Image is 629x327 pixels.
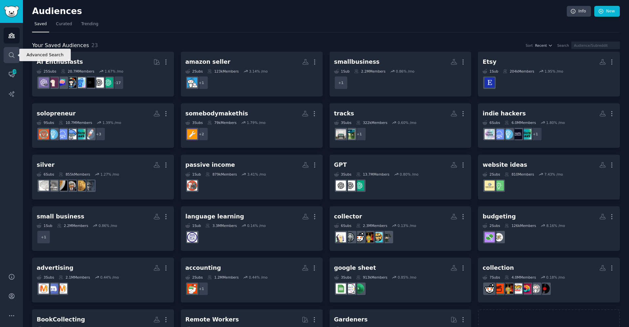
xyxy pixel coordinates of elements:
[185,264,221,272] div: accounting
[32,258,174,302] a: advertising3Subs2.1MMembers0.44% /momarketingDiscordAdvertisingadvertising
[398,223,416,228] div: 0.13 % /mo
[81,21,98,27] span: Trending
[66,77,76,88] img: aiArt
[75,129,86,139] img: microsaas
[382,232,392,242] img: CollectorCorps
[505,223,536,228] div: 126k Members
[485,77,495,88] img: EtsySellers
[483,223,500,228] div: 2 Sub s
[75,181,86,191] img: Gold
[478,206,620,251] a: budgeting2Subs126kMembers8.16% /mobudgetbudgetingforbeginners
[336,284,346,294] img: googlesheets
[485,129,495,139] img: indiehackers
[57,77,67,88] img: ChatGPTPromptGenius
[4,66,20,82] a: 118
[478,52,620,96] a: Etsy1Sub204kMembers1.95% /moEtsySellers
[37,213,84,221] div: small business
[494,129,504,139] img: SaaS
[181,103,323,148] a: somebodymakethis3Subs79kMembers1.79% /mo+2SomebodyMakeThis
[521,129,531,139] img: microsaas
[544,69,563,74] div: 1.95 % /mo
[4,6,19,17] img: GummySearch logo
[181,155,323,199] a: passive income1Sub879kMembers3.41% /mopassive_income
[505,172,534,177] div: 810 Members
[94,77,104,88] img: OpenAI
[37,275,54,280] div: 3 Sub s
[32,52,174,96] a: AI Enthusiasts25Subs20.7MMembers1.67% /mo+17ChatGPTOpenAIArtificialInteligenceartificialaiArtChat...
[110,76,124,90] div: + 17
[91,42,98,48] span: 23
[207,275,238,280] div: 1.2M Members
[398,275,416,280] div: 0.85 % /mo
[330,258,471,302] a: google sheet3Subs913kMembers0.85% /moexcelsheetsgooglesheets
[483,69,498,74] div: 1 Sub
[247,120,266,125] div: 1.79 % /mo
[503,69,534,74] div: 204k Members
[356,172,390,177] div: 13.7M Members
[557,43,569,48] div: Search
[105,69,123,74] div: 1.67 % /mo
[66,181,76,191] img: Wallstreetsilver
[48,284,58,294] img: DiscordAdvertising
[334,223,352,228] div: 6 Sub s
[485,284,495,294] img: gamecollecting
[330,52,471,96] a: smallbusiness1Sub2.2MMembers0.86% /mo+1
[478,258,620,302] a: collection7Subs4.0MMembers0.18% /mohiphopvinylCd_collectorscollectingfunkopopMangaCollectorsdvdco...
[185,161,235,169] div: passive income
[85,77,95,88] img: ArtificialInteligence
[334,264,376,272] div: google sheet
[546,275,565,280] div: 0.18 % /mo
[37,110,76,118] div: solopreneur
[354,181,364,191] img: ChatGPT
[205,172,237,177] div: 879k Members
[59,120,92,125] div: 10.7M Members
[526,43,533,48] div: Sort
[48,129,58,139] img: Entrepreneur
[207,69,239,74] div: 123k Members
[354,232,364,242] img: gamecollecting
[494,284,504,294] img: dvdcollection
[85,129,95,139] img: startups
[32,42,89,50] span: Your Saved Audiences
[356,223,387,228] div: 2.3M Members
[334,76,348,90] div: + 1
[39,129,49,139] img: EntrepreneurRideAlong
[247,223,266,228] div: 0.14 % /mo
[37,264,73,272] div: advertising
[356,275,388,280] div: 913k Members
[521,284,531,294] img: collecting
[37,230,50,244] div: + 1
[483,172,500,177] div: 2 Sub s
[66,129,76,139] img: SaaSSolopreneurs
[354,69,385,74] div: 2.2M Members
[334,275,352,280] div: 3 Sub s
[92,127,105,141] div: + 3
[540,284,550,294] img: hiphopvinyl
[334,161,347,169] div: GPT
[59,172,90,177] div: 855k Members
[505,120,536,125] div: 6.0M Members
[353,127,366,141] div: + 1
[546,120,565,125] div: 1.80 % /mo
[185,120,203,125] div: 3 Sub s
[594,6,620,17] a: New
[334,316,368,324] div: Gardeners
[503,129,513,139] img: Entrepreneur
[185,316,239,324] div: Remote Workers
[505,275,536,280] div: 4.0M Members
[187,181,197,191] img: passive_income
[195,76,208,90] div: + 1
[103,120,121,125] div: 1.39 % /mo
[37,69,56,74] div: 25 Sub s
[330,103,471,148] a: tracks3Subs322kMembers0.60% /mo+1DriveByTruckersTruckers
[334,120,352,125] div: 3 Sub s
[99,223,117,228] div: 0.86 % /mo
[334,110,354,118] div: tracks
[185,223,201,228] div: 1 Sub
[207,120,237,125] div: 79k Members
[48,181,58,191] img: Silver
[356,120,388,125] div: 322k Members
[32,6,567,17] h2: Audiences
[79,19,101,32] a: Trending
[363,232,373,242] img: MangaCollectors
